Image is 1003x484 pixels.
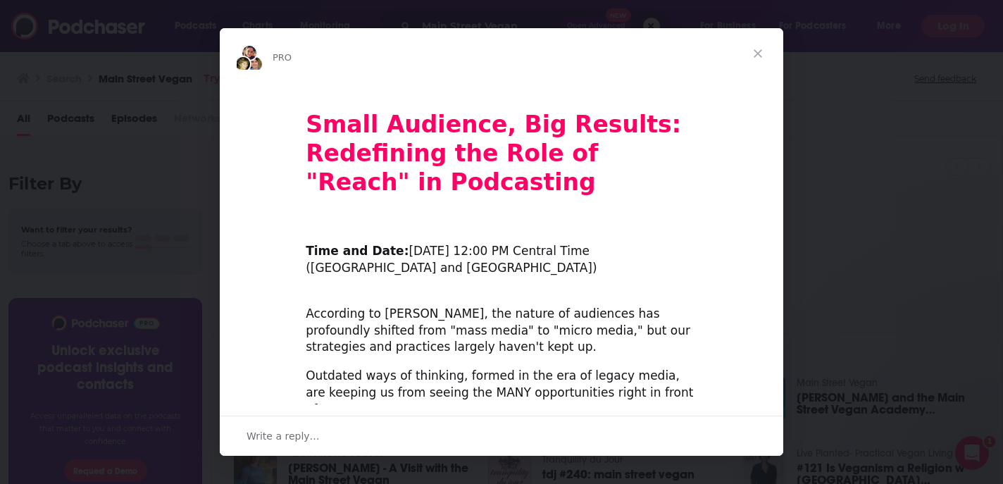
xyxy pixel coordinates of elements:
[306,244,409,258] b: Time and Date:
[306,368,697,418] div: Outdated ways of thinking, formed in the era of legacy media, are keeping us from seeing the MANY...
[273,52,292,63] span: PRO
[306,111,681,196] b: Small Audience, Big Results: Redefining the Role of "Reach" in Podcasting
[247,56,263,73] img: Dave avatar
[235,56,251,73] img: Barbara avatar
[220,416,783,456] div: Open conversation and reply
[306,289,697,356] div: According to [PERSON_NAME], the nature of audiences has profoundly shifted from "mass media" to "...
[733,28,783,79] span: Close
[247,427,320,445] span: Write a reply…
[306,227,697,277] div: ​ [DATE] 12:00 PM Central Time ([GEOGRAPHIC_DATA] and [GEOGRAPHIC_DATA])
[241,44,258,61] img: Sydney avatar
